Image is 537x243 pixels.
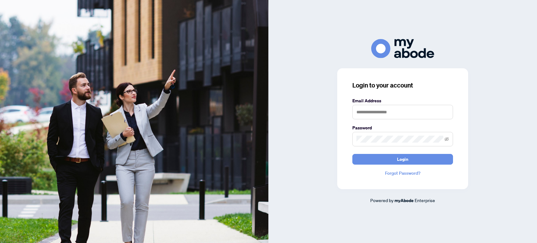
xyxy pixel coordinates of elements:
[371,39,434,58] img: ma-logo
[352,170,453,177] a: Forgot Password?
[352,154,453,165] button: Login
[394,197,414,204] a: myAbode
[352,124,453,131] label: Password
[352,97,453,104] label: Email Address
[397,154,408,164] span: Login
[415,197,435,203] span: Enterprise
[352,81,453,90] h3: Login to your account
[370,197,394,203] span: Powered by
[445,137,449,141] span: eye-invisible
